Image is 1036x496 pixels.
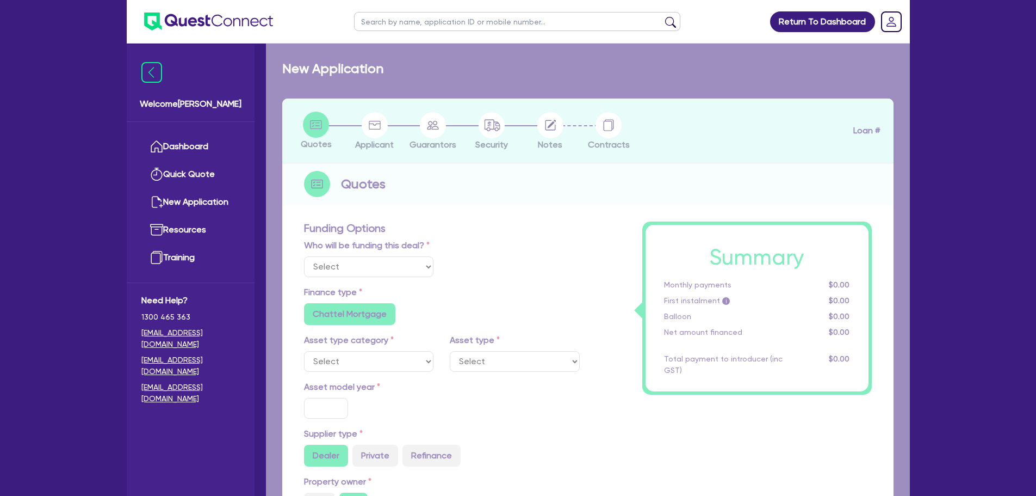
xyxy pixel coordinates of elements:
[140,97,241,111] span: Welcome [PERSON_NAME]
[141,294,240,307] span: Need Help?
[150,168,163,181] img: quick-quote
[150,251,163,264] img: training
[141,382,240,405] a: [EMAIL_ADDRESS][DOMAIN_NAME]
[141,327,240,350] a: [EMAIL_ADDRESS][DOMAIN_NAME]
[770,11,875,32] a: Return To Dashboard
[354,12,680,31] input: Search by name, application ID or mobile number...
[141,188,240,216] a: New Application
[141,354,240,377] a: [EMAIL_ADDRESS][DOMAIN_NAME]
[141,161,240,188] a: Quick Quote
[141,244,240,272] a: Training
[150,223,163,236] img: resources
[144,13,273,30] img: quest-connect-logo-blue
[141,311,240,323] span: 1300 465 363
[877,8,905,36] a: Dropdown toggle
[141,62,162,83] img: icon-menu-close
[141,216,240,244] a: Resources
[141,133,240,161] a: Dashboard
[150,195,163,209] img: new-application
